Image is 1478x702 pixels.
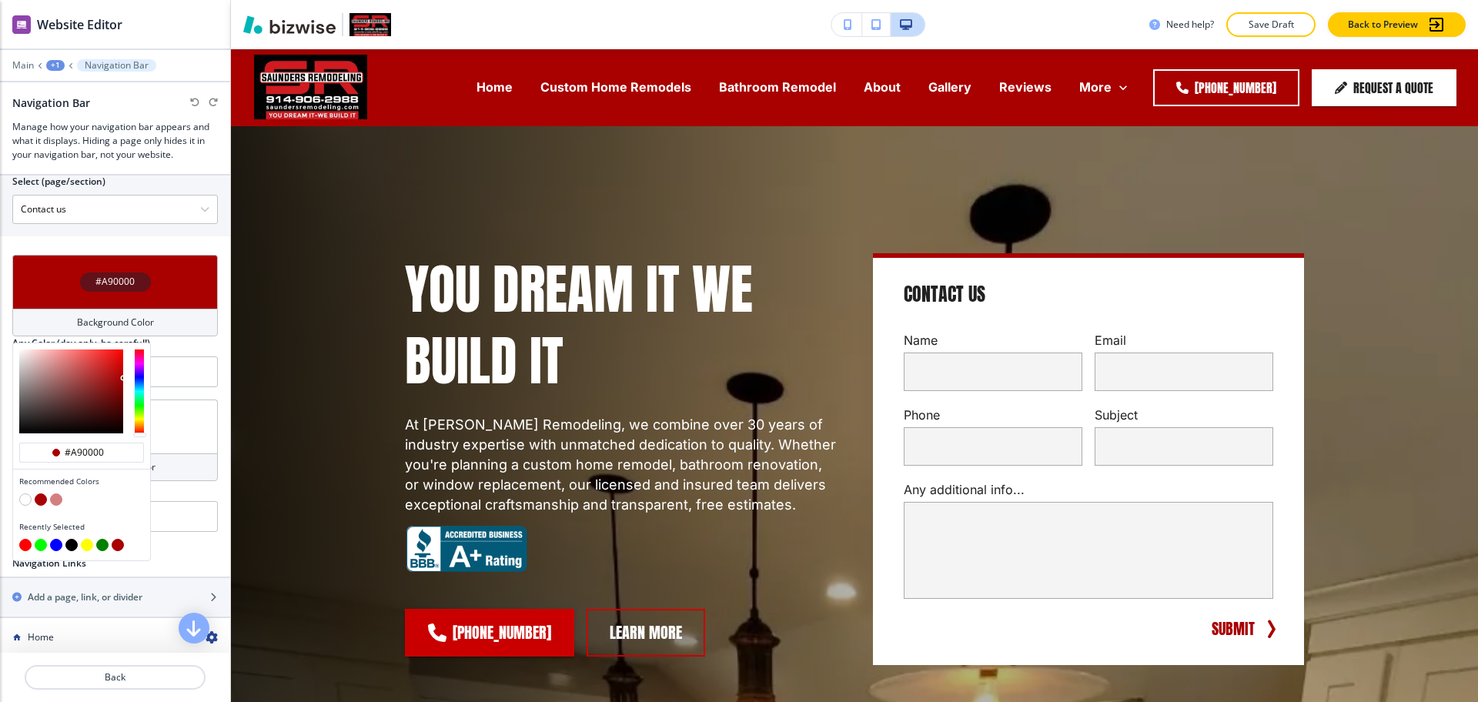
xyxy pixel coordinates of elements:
h4: Contact Us [904,282,985,307]
button: Learn More [587,609,705,657]
button: Save Draft [1226,12,1316,37]
p: Reviews [999,79,1052,96]
p: Name [904,332,1082,349]
h2: Select (page/section) [12,175,105,189]
p: Subject [1095,406,1273,424]
input: Manual Input [13,196,200,222]
p: Phone [904,406,1082,424]
p: About [864,79,901,96]
p: Any additional info... [904,481,1273,499]
h2: Navigation Bar [12,95,90,111]
p: At [PERSON_NAME] Remodeling, we combine over 30 years of industry expertise with unmatched dedica... [405,415,836,515]
h3: Need help? [1166,18,1214,32]
h4: Home [28,630,54,644]
h4: Recommended Colors [19,476,144,487]
p: Bathroom Remodel [719,79,836,96]
p: Back to Preview [1348,18,1418,32]
p: Save Draft [1246,18,1296,32]
p: Custom Home Remodels [540,79,691,96]
img: Your Logo [349,13,391,37]
a: [PHONE_NUMBER] [1153,69,1299,106]
img: BBB Accredited Business A Rating [405,524,528,573]
button: Back to Preview [1328,12,1466,37]
h4: #A90000 [95,275,135,289]
button: Request a Quote [1312,69,1456,106]
h4: Recently Selected [19,521,144,533]
button: Main [12,60,34,71]
h2: Add a page, link, or divider [28,590,142,604]
p: Navigation Bar [85,60,149,71]
button: Back [25,665,206,690]
button: +1 [46,60,65,71]
p: Home [477,79,513,96]
h4: Background Color [77,316,154,329]
h2: Any Color (dev only, be careful!) [12,336,150,350]
h2: Website Editor [37,15,122,34]
img: Bizwise Logo [243,15,336,34]
img: editor icon [12,15,31,34]
p: Back [26,670,204,684]
h3: Manage how your navigation bar appears and what it displays. Hiding a page only hides it in your ... [12,120,218,162]
h2: Navigation Links [12,557,86,570]
button: #A90000Background Color [12,255,218,336]
button: Navigation Bar [77,59,156,72]
button: SUBMIT [1209,617,1258,640]
img: Saunders Remodeling [254,55,367,119]
p: Gallery [928,79,971,96]
a: [PHONE_NUMBER] [405,609,574,657]
p: Email [1095,332,1273,349]
p: More [1079,79,1112,96]
h1: You Dream it We Build it [405,253,836,396]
